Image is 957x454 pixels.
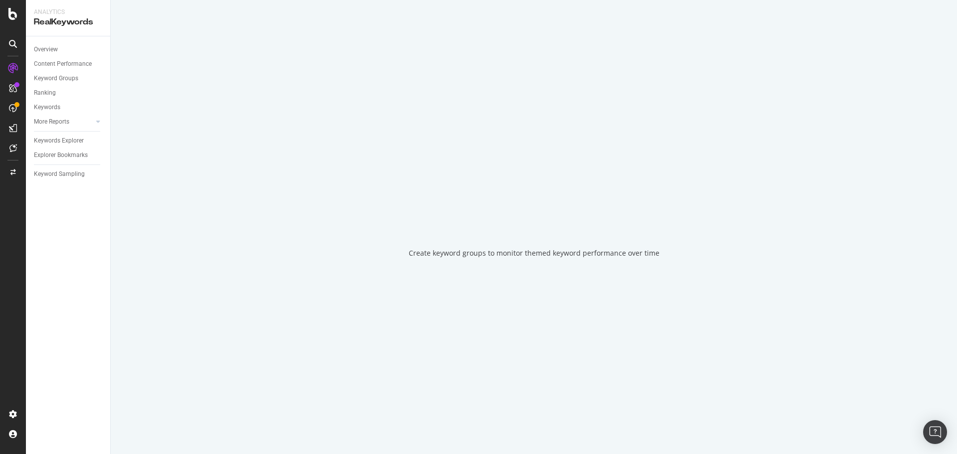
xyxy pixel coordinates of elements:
div: Keywords Explorer [34,136,84,146]
a: Ranking [34,88,103,98]
div: Analytics [34,8,102,16]
a: Content Performance [34,59,103,69]
a: Keyword Sampling [34,169,103,179]
div: Content Performance [34,59,92,69]
a: Overview [34,44,103,55]
div: Keywords [34,102,60,113]
div: animation [498,196,570,232]
a: Keywords Explorer [34,136,103,146]
a: Keywords [34,102,103,113]
div: Keyword Sampling [34,169,85,179]
div: Overview [34,44,58,55]
a: More Reports [34,117,93,127]
div: Ranking [34,88,56,98]
div: Explorer Bookmarks [34,150,88,160]
div: RealKeywords [34,16,102,28]
a: Explorer Bookmarks [34,150,103,160]
div: Open Intercom Messenger [923,420,947,444]
div: Keyword Groups [34,73,78,84]
a: Keyword Groups [34,73,103,84]
div: Create keyword groups to monitor themed keyword performance over time [409,248,659,258]
div: More Reports [34,117,69,127]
